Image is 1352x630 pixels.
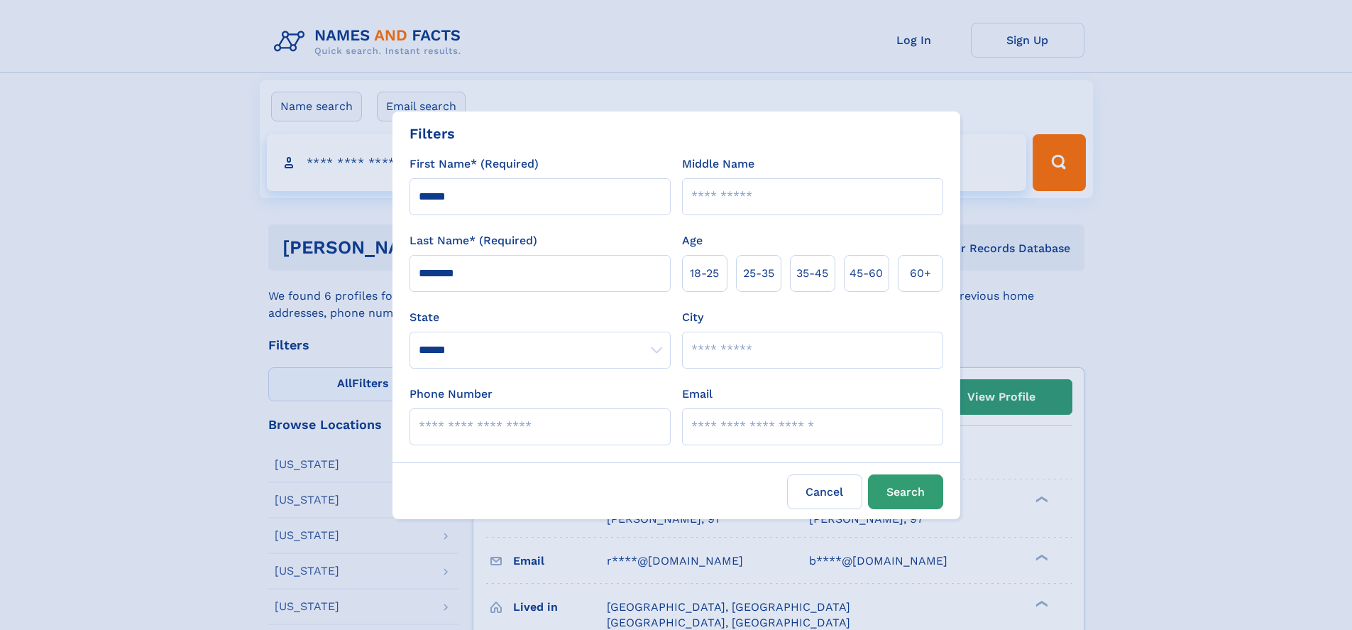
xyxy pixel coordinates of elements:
[850,265,883,282] span: 45‑60
[410,123,455,144] div: Filters
[410,386,493,403] label: Phone Number
[410,156,539,173] label: First Name* (Required)
[682,156,754,173] label: Middle Name
[410,232,537,249] label: Last Name* (Required)
[743,265,774,282] span: 25‑35
[682,309,703,326] label: City
[690,265,719,282] span: 18‑25
[682,386,713,403] label: Email
[796,265,828,282] span: 35‑45
[910,265,931,282] span: 60+
[787,474,862,509] label: Cancel
[682,232,703,249] label: Age
[868,474,943,509] button: Search
[410,309,671,326] label: State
